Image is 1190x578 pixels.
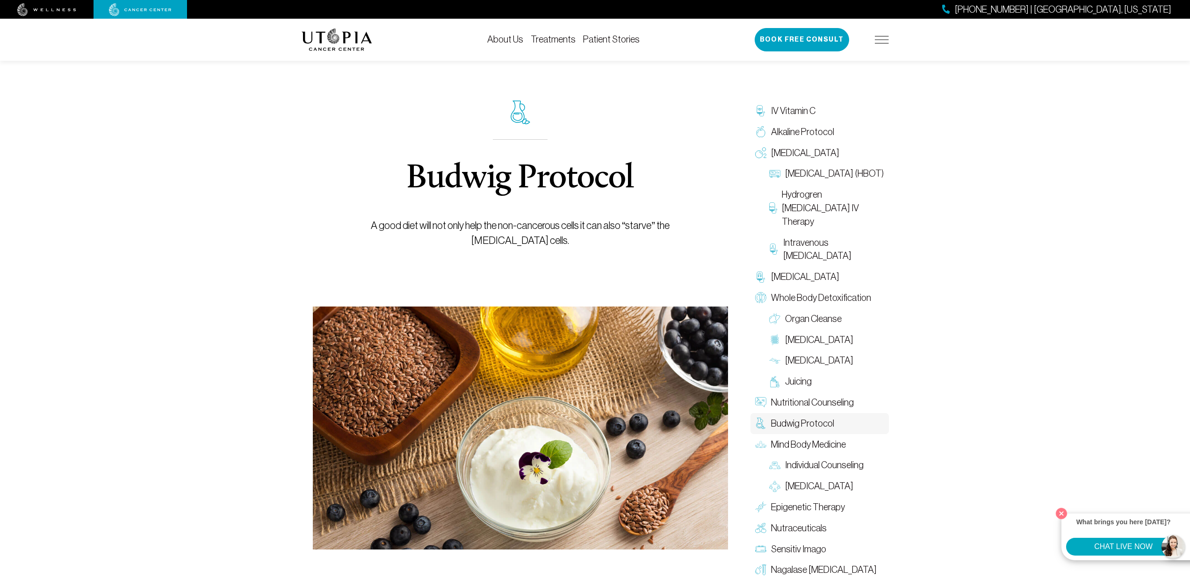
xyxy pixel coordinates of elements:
img: IV Vitamin C [755,105,766,116]
img: Epigenetic Therapy [755,501,766,513]
a: [MEDICAL_DATA] [750,266,889,287]
a: Nutritional Counseling [750,392,889,413]
img: wellness [17,3,76,16]
a: Juicing [764,371,889,392]
span: [MEDICAL_DATA] [785,479,853,493]
span: Nagalase [MEDICAL_DATA] [771,563,877,577]
img: Nagalase Blood Test [755,564,766,576]
img: Whole Body Detoxification [755,292,766,303]
a: Organ Cleanse [764,308,889,329]
a: Whole Body Detoxification [750,287,889,308]
img: Organ Cleanse [769,313,780,324]
a: [MEDICAL_DATA] [764,476,889,497]
a: Treatments [531,34,576,44]
span: Mind Body Medicine [771,438,846,451]
span: [MEDICAL_DATA] [785,354,853,367]
strong: What brings you here [DATE]? [1076,518,1171,526]
img: Budwig Protocol [313,307,728,549]
span: [MEDICAL_DATA] (HBOT) [785,167,884,180]
span: Whole Body Detoxification [771,291,871,305]
span: [PHONE_NUMBER] | [GEOGRAPHIC_DATA], [US_STATE] [955,3,1171,16]
a: [MEDICAL_DATA] (HBOT) [764,163,889,184]
a: Patient Stories [583,34,640,44]
a: Alkaline Protocol [750,121,889,143]
span: [MEDICAL_DATA] [771,270,839,284]
img: Juicing [769,376,780,387]
a: Hydrogren [MEDICAL_DATA] IV Therapy [764,184,889,232]
a: [MEDICAL_DATA] [764,350,889,371]
span: Budwig Protocol [771,417,834,430]
span: [MEDICAL_DATA] [771,146,839,160]
a: Intravenous [MEDICAL_DATA] [764,232,889,267]
img: Hyperbaric Oxygen Therapy (HBOT) [769,168,780,179]
img: Lymphatic Massage [769,355,780,366]
img: icon-hamburger [875,36,889,43]
button: Close [1053,506,1069,521]
img: Colon Therapy [769,334,780,345]
a: Sensitiv Imago [750,539,889,560]
img: Group Therapy [769,481,780,492]
span: IV Vitamin C [771,104,815,118]
span: Juicing [785,375,812,388]
span: Nutraceuticals [771,521,827,535]
a: Mind Body Medicine [750,434,889,455]
span: Nutritional Counseling [771,396,854,409]
span: Sensitiv Imago [771,542,826,556]
img: Mind Body Medicine [755,439,766,450]
img: Oxygen Therapy [755,147,766,158]
a: About Us [487,34,523,44]
img: Alkaline Protocol [755,126,766,137]
span: Intravenous [MEDICAL_DATA] [783,236,884,263]
a: [MEDICAL_DATA] [750,143,889,164]
button: Book Free Consult [755,28,849,51]
img: Nutraceuticals [755,522,766,534]
img: Individual Counseling [769,460,780,471]
a: IV Vitamin C [750,100,889,121]
span: Epigenetic Therapy [771,500,845,514]
img: Intravenous Ozone Therapy [769,243,779,255]
a: Budwig Protocol [750,413,889,434]
a: [PHONE_NUMBER] | [GEOGRAPHIC_DATA], [US_STATE] [942,3,1171,16]
span: Individual Counseling [785,458,864,472]
a: Nutraceuticals [750,518,889,539]
span: Organ Cleanse [785,312,842,326]
p: A good diet will not only help the non-cancerous cells it can also “starve” the [MEDICAL_DATA] ce... [334,218,707,248]
img: cancer center [109,3,172,16]
a: Epigenetic Therapy [750,497,889,518]
img: Hydrogren Peroxide IV Therapy [769,202,777,214]
button: CHAT LIVE NOW [1066,538,1181,556]
img: Chelation Therapy [755,271,766,283]
img: icon [511,100,530,124]
img: logo [302,29,372,51]
img: Sensitiv Imago [755,543,766,555]
img: Budwig Protocol [755,418,766,429]
span: [MEDICAL_DATA] [785,333,853,347]
a: [MEDICAL_DATA] [764,329,889,350]
h1: Budwig Protocol [406,162,634,196]
span: Hydrogren [MEDICAL_DATA] IV Therapy [782,188,884,228]
span: Alkaline Protocol [771,125,834,139]
img: Nutritional Counseling [755,397,766,408]
a: Individual Counseling [764,455,889,476]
